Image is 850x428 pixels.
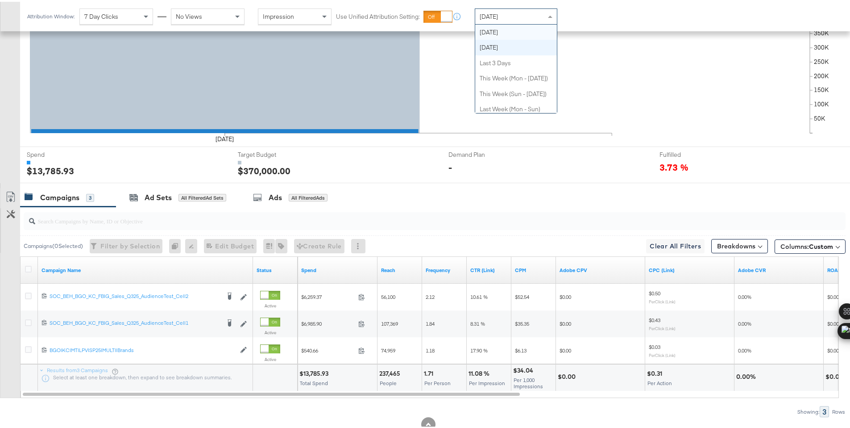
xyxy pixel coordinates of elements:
[301,319,355,325] span: $6,985.90
[649,324,676,329] sub: Per Click (Link)
[176,11,202,19] span: No Views
[301,265,374,272] a: The total amount spent to date.
[515,265,552,272] a: The average cost you've paid to have 1,000 impressions of your ad.
[560,345,571,352] span: $0.00
[470,292,488,298] span: 10.61 %
[827,345,839,352] span: $0.00
[448,149,515,157] span: Demand Plan
[711,237,768,252] button: Breakdowns
[424,378,451,385] span: Per Person
[560,265,642,272] a: Adobe CPV
[659,159,688,171] span: 3.73 %
[424,368,436,376] div: 1.71
[448,159,452,172] div: -
[475,23,557,38] div: [DATE]
[738,319,751,325] span: 0.00%
[649,288,660,295] span: $0.50
[426,345,435,352] span: 1.18
[50,318,220,325] div: SOC_BEH_BGO_KC_FBIG_Sales_Q325_AudienceTest_Cell1
[649,351,676,356] sub: Per Click (Link)
[35,207,770,224] input: Search Campaigns by Name, ID or Objective
[426,265,463,272] a: The average number of times your ad was served to each person.
[825,371,846,379] div: $0.00
[84,11,118,19] span: 7 Day Clicks
[646,237,705,252] button: Clear All Filters
[381,265,419,272] a: The number of people your ad was served to.
[775,238,846,252] button: Columns:Custom
[480,11,498,19] span: [DATE]
[475,54,557,69] div: Last 3 Days
[260,355,280,361] label: Active
[27,12,75,18] div: Attribution Window:
[515,319,529,325] span: $35.35
[260,328,280,334] label: Active
[832,407,846,413] div: Rows
[27,149,94,157] span: Spend
[475,84,557,100] div: This Week (Sun - [DATE])
[27,163,74,176] div: $13,785.93
[269,191,282,201] div: Ads
[145,191,172,201] div: Ad Sets
[380,378,397,385] span: People
[649,342,660,348] span: $0.03
[336,11,420,19] label: Use Unified Attribution Setting:
[475,69,557,84] div: This Week (Mon - [DATE])
[426,319,435,325] span: 1.84
[289,192,328,200] div: All Filtered Ads
[24,240,83,248] div: Campaigns ( 0 Selected)
[515,292,529,298] span: $52.54
[736,371,759,379] div: 0.00%
[647,378,672,385] span: Per Action
[50,291,220,298] div: SOC_BEH_BGO_KC_FBIG_Sales_Q325_AudienceTest_Cell2
[650,239,701,250] span: Clear All Filters
[50,291,220,300] a: SOC_BEH_BGO_KC_FBIG_Sales_Q325_AudienceTest_Cell2
[649,265,731,272] a: The average cost for each link click you've received from your ad.
[513,365,536,373] div: $34.04
[558,371,578,379] div: $0.00
[560,292,571,298] span: $0.00
[50,318,220,327] a: SOC_BEH_BGO_KC_FBIG_Sales_Q325_AudienceTest_Cell1
[780,240,833,249] span: Columns:
[647,368,665,376] div: $0.31
[738,265,820,272] a: Adobe CVR
[738,292,751,298] span: 0.00%
[797,407,820,413] div: Showing:
[475,38,557,54] div: [DATE]
[470,265,508,272] a: The number of clicks received on a link in your ad divided by the number of impressions.
[820,404,829,415] div: 3
[827,319,839,325] span: $0.00
[470,345,488,352] span: 17.90 %
[300,378,328,385] span: Total Spend
[381,345,395,352] span: 74,959
[301,345,355,352] span: $540.66
[257,265,294,272] a: Shows the current state of your Ad Campaign.
[649,315,660,322] span: $0.43
[381,292,395,298] span: 56,100
[809,241,833,249] span: Custom
[50,345,236,352] a: BGO|KC|MT|LPV|SP25|MULTI|Brands
[86,192,94,200] div: 3
[514,375,543,388] span: Per 1,000 Impressions
[827,292,839,298] span: $0.00
[238,163,290,176] div: $370,000.00
[469,378,505,385] span: Per Impression
[263,11,294,19] span: Impression
[178,192,226,200] div: All Filtered Ad Sets
[738,345,751,352] span: 0.00%
[560,319,571,325] span: $0.00
[216,134,234,142] text: [DATE]
[299,368,331,376] div: $13,785.93
[260,301,280,307] label: Active
[469,368,492,376] div: 11.08 %
[169,237,185,252] div: 0
[41,265,249,272] a: Your campaign name.
[426,292,435,298] span: 2.12
[659,149,726,157] span: Fulfilled
[515,345,527,352] span: $6.13
[381,319,398,325] span: 107,369
[301,292,355,298] span: $6,259.37
[475,100,557,115] div: Last Week (Mon - Sun)
[40,191,79,201] div: Campaigns
[379,368,403,376] div: 237,465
